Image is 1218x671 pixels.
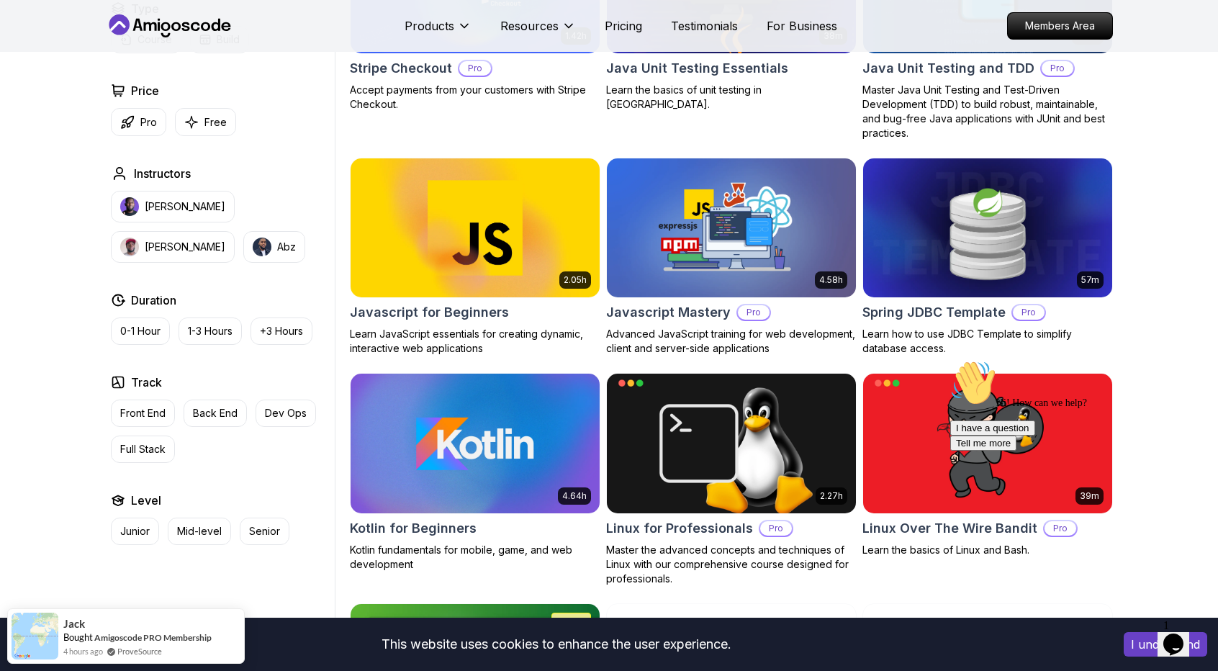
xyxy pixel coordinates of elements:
img: Javascript Mastery card [607,158,856,298]
p: Pro [459,61,491,76]
p: Pro [760,521,792,536]
p: Master the advanced concepts and techniques of Linux with our comprehensive course designed for p... [606,543,857,586]
p: Back End [193,406,238,420]
span: Hi! How can we help? [6,43,143,54]
h2: Price [131,82,159,99]
img: :wave: [6,6,52,52]
button: 0-1 Hour [111,318,170,345]
button: instructor img[PERSON_NAME] [111,231,235,263]
p: Learn the basics of Linux and Bash. [862,543,1113,557]
span: jack [63,618,85,630]
p: +3 Hours [260,324,303,338]
p: 2.05h [564,274,587,286]
p: 4.58h [819,274,843,286]
a: Linux for Professionals card2.27hLinux for ProfessionalsProMaster the advanced concepts and techn... [606,373,857,586]
h2: Duration [131,292,176,309]
a: ProveSource [117,645,162,657]
p: [PERSON_NAME] [145,240,225,254]
p: Master Java Unit Testing and Test-Driven Development (TDD) to build robust, maintainable, and bug... [862,83,1113,140]
a: Amigoscode PRO Membership [94,632,212,643]
button: Back End [184,400,247,427]
a: Javascript for Beginners card2.05hJavascript for BeginnersLearn JavaScript essentials for creatin... [350,158,600,356]
h2: Linux for Professionals [606,518,753,539]
img: Javascript for Beginners card [351,158,600,298]
a: Spring JDBC Template card57mSpring JDBC TemplateProLearn how to use JDBC Template to simplify dat... [862,158,1113,356]
p: 1-3 Hours [188,324,233,338]
img: Kotlin for Beginners card [351,374,600,513]
p: Front End [120,406,166,420]
h2: Linux Over The Wire Bandit [862,518,1037,539]
a: Pricing [605,17,642,35]
p: Abz [277,240,296,254]
button: Resources [500,17,576,46]
button: Tell me more [6,81,72,96]
h2: Spring JDBC Template [862,302,1006,323]
p: Resources [500,17,559,35]
p: Accept payments from your customers with Stripe Checkout. [350,83,600,112]
h2: Track [131,374,162,391]
h2: Javascript Mastery [606,302,731,323]
button: +3 Hours [251,318,312,345]
button: Mid-level [168,518,231,545]
p: 0-1 Hour [120,324,161,338]
p: Mid-level [177,524,222,539]
button: Senior [240,518,289,545]
p: Products [405,17,454,35]
p: 2.27h [820,490,843,502]
p: [PERSON_NAME] [145,199,225,214]
p: Learn the basics of unit testing in [GEOGRAPHIC_DATA]. [606,83,857,112]
p: Advanced JavaScript training for web development, client and server-side applications [606,327,857,356]
div: This website uses cookies to enhance the user experience. [11,629,1102,660]
p: Junior [120,524,150,539]
button: Free [175,108,236,136]
p: 4.64h [562,490,587,502]
p: Pro [738,305,770,320]
h2: Stripe Checkout [350,58,452,78]
button: Accept cookies [1124,632,1207,657]
iframe: chat widget [1158,613,1204,657]
img: provesource social proof notification image [12,613,58,659]
button: Junior [111,518,159,545]
p: Members Area [1008,13,1112,39]
button: Products [405,17,472,46]
button: instructor img[PERSON_NAME] [111,191,235,222]
a: Javascript Mastery card4.58hJavascript MasteryProAdvanced JavaScript training for web development... [606,158,857,356]
p: Kotlin fundamentals for mobile, game, and web development [350,543,600,572]
button: 1-3 Hours [179,318,242,345]
span: Bought [63,631,93,643]
img: instructor img [120,238,139,256]
p: Pro [1042,61,1073,76]
p: Learn how to use JDBC Template to simplify database access. [862,327,1113,356]
a: Linux Over The Wire Bandit card39mLinux Over The Wire BanditProLearn the basics of Linux and Bash. [862,373,1113,557]
p: Full Stack [120,442,166,456]
button: Full Stack [111,436,175,463]
p: Pro [140,115,157,130]
button: I have a question [6,66,91,81]
a: For Business [767,17,837,35]
p: Learn JavaScript essentials for creating dynamic, interactive web applications [350,327,600,356]
button: Pro [111,108,166,136]
p: Dev Ops [265,406,307,420]
iframe: chat widget [944,354,1204,606]
a: Testimonials [671,17,738,35]
p: 57m [1081,274,1099,286]
h2: Java Unit Testing Essentials [606,58,788,78]
h2: Javascript for Beginners [350,302,509,323]
img: Spring JDBC Template card [863,158,1112,298]
button: Dev Ops [256,400,316,427]
img: Linux Over The Wire Bandit card [863,374,1112,513]
button: instructor imgAbz [243,231,305,263]
img: instructor img [120,197,139,216]
div: 👋Hi! How can we help?I have a questionTell me more [6,6,265,96]
p: Pro [1013,305,1045,320]
p: NEW [559,616,583,631]
button: Front End [111,400,175,427]
span: 4 hours ago [63,645,103,657]
p: Free [204,115,227,130]
h2: Java Unit Testing and TDD [862,58,1034,78]
h2: Kotlin for Beginners [350,518,477,539]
